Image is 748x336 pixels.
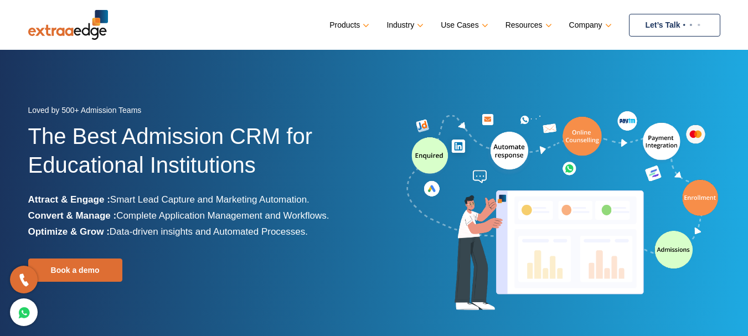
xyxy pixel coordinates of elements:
a: Use Cases [441,17,486,33]
b: Convert & Manage : [28,210,117,221]
a: Industry [386,17,421,33]
a: Let’s Talk [629,14,720,37]
a: Company [569,17,610,33]
h1: The Best Admission CRM for Educational Institutions [28,122,366,192]
b: Attract & Engage : [28,194,110,205]
span: Complete Application Management and Workflows. [116,210,329,221]
img: admission-software-home-page-header [405,108,720,315]
span: Data-driven insights and Automated Processes. [110,226,308,237]
b: Optimize & Grow : [28,226,110,237]
a: Book a demo [28,259,122,282]
span: Smart Lead Capture and Marketing Automation. [110,194,309,205]
a: Products [329,17,367,33]
a: Resources [505,17,550,33]
div: Loved by 500+ Admission Teams [28,102,366,122]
